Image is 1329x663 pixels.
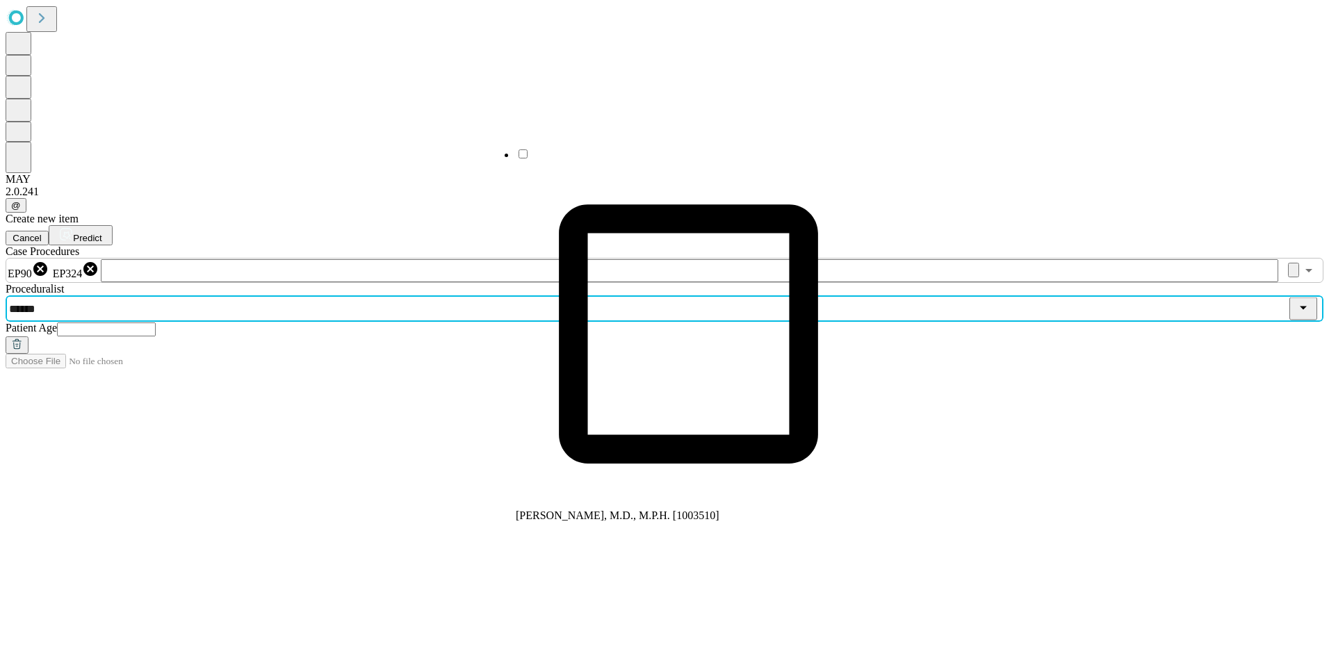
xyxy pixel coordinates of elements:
[6,322,57,334] span: Patient Age
[516,509,719,521] span: [PERSON_NAME], M.D., M.P.H. [1003510]
[1299,261,1319,280] button: Open
[49,225,113,245] button: Predict
[73,233,101,243] span: Predict
[6,186,1323,198] div: 2.0.241
[53,268,83,279] span: EP324
[6,283,64,295] span: Proceduralist
[8,261,49,280] div: EP90
[1289,297,1317,320] button: Close
[13,233,42,243] span: Cancel
[6,231,49,245] button: Cancel
[6,198,26,213] button: @
[6,245,79,257] span: Scheduled Procedure
[1288,263,1299,277] button: Clear
[6,173,1323,186] div: MAY
[11,200,21,211] span: @
[53,261,99,280] div: EP324
[8,268,32,279] span: EP90
[6,213,79,224] span: Create new item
